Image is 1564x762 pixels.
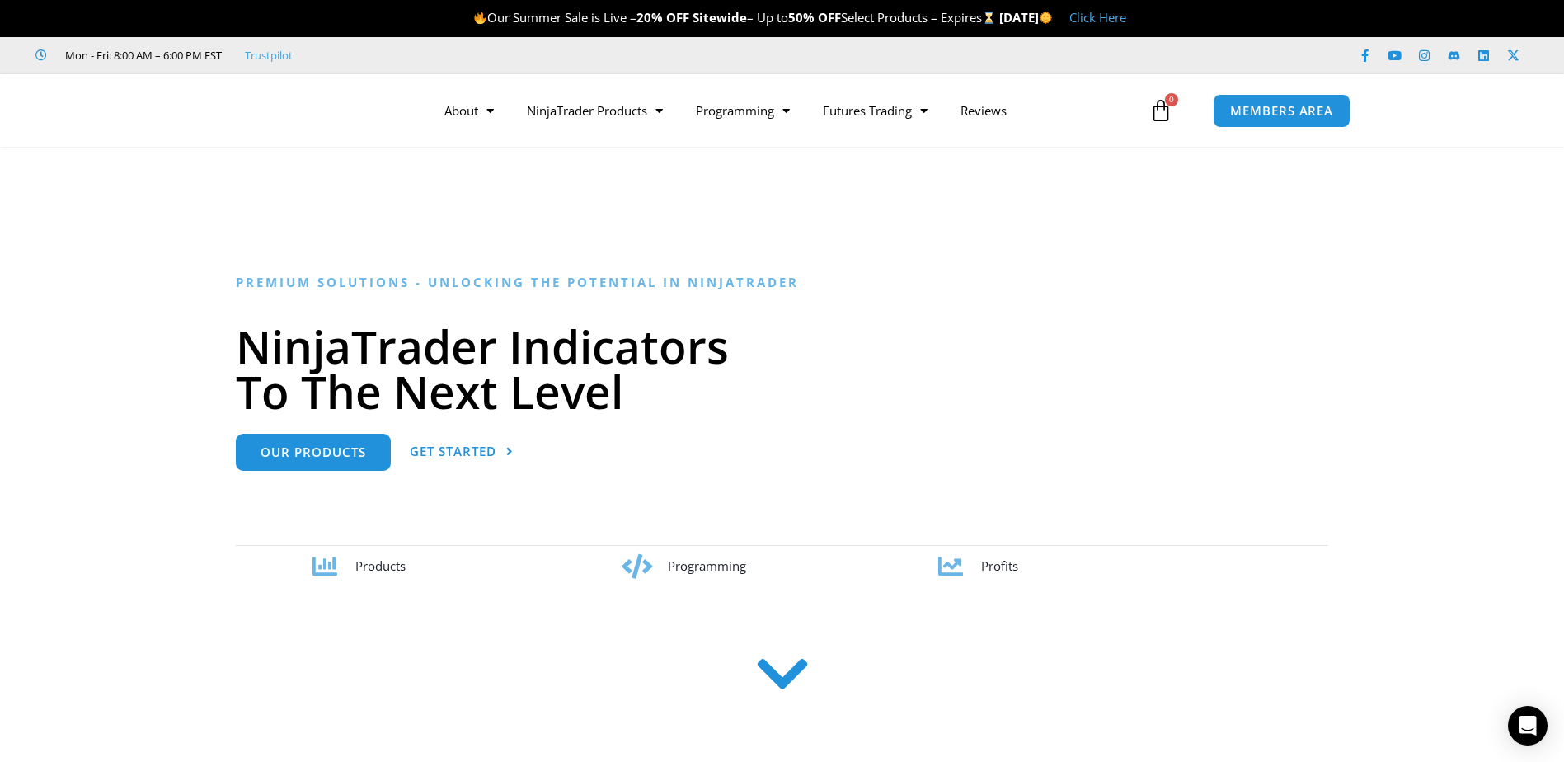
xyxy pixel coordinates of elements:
[1125,87,1197,134] a: 0
[428,92,1145,129] nav: Menu
[410,434,514,471] a: Get Started
[245,45,293,65] a: Trustpilot
[261,446,366,459] span: Our Products
[61,45,222,65] span: Mon - Fri: 8:00 AM – 6:00 PM EST
[636,9,689,26] strong: 20% OFF
[473,9,999,26] span: Our Summer Sale is Live – – Up to Select Products – Expires
[410,445,496,458] span: Get Started
[668,557,746,574] span: Programming
[510,92,679,129] a: NinjaTrader Products
[983,12,995,24] img: ⌛
[474,12,486,24] img: 🔥
[944,92,1023,129] a: Reviews
[191,81,369,140] img: LogoAI | Affordable Indicators – NinjaTrader
[806,92,944,129] a: Futures Trading
[1165,93,1178,106] span: 0
[355,557,406,574] span: Products
[1213,94,1350,128] a: MEMBERS AREA
[1230,105,1333,117] span: MEMBERS AREA
[1069,9,1126,26] a: Click Here
[236,323,1328,414] h1: NinjaTrader Indicators To The Next Level
[693,9,747,26] strong: Sitewide
[1508,706,1548,746] div: Open Intercom Messenger
[1040,12,1052,24] img: 🌞
[999,9,1053,26] strong: [DATE]
[679,92,806,129] a: Programming
[428,92,510,129] a: About
[788,9,841,26] strong: 50% OFF
[981,557,1018,574] span: Profits
[236,275,1328,290] h6: Premium Solutions - Unlocking the Potential in NinjaTrader
[236,434,391,471] a: Our Products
